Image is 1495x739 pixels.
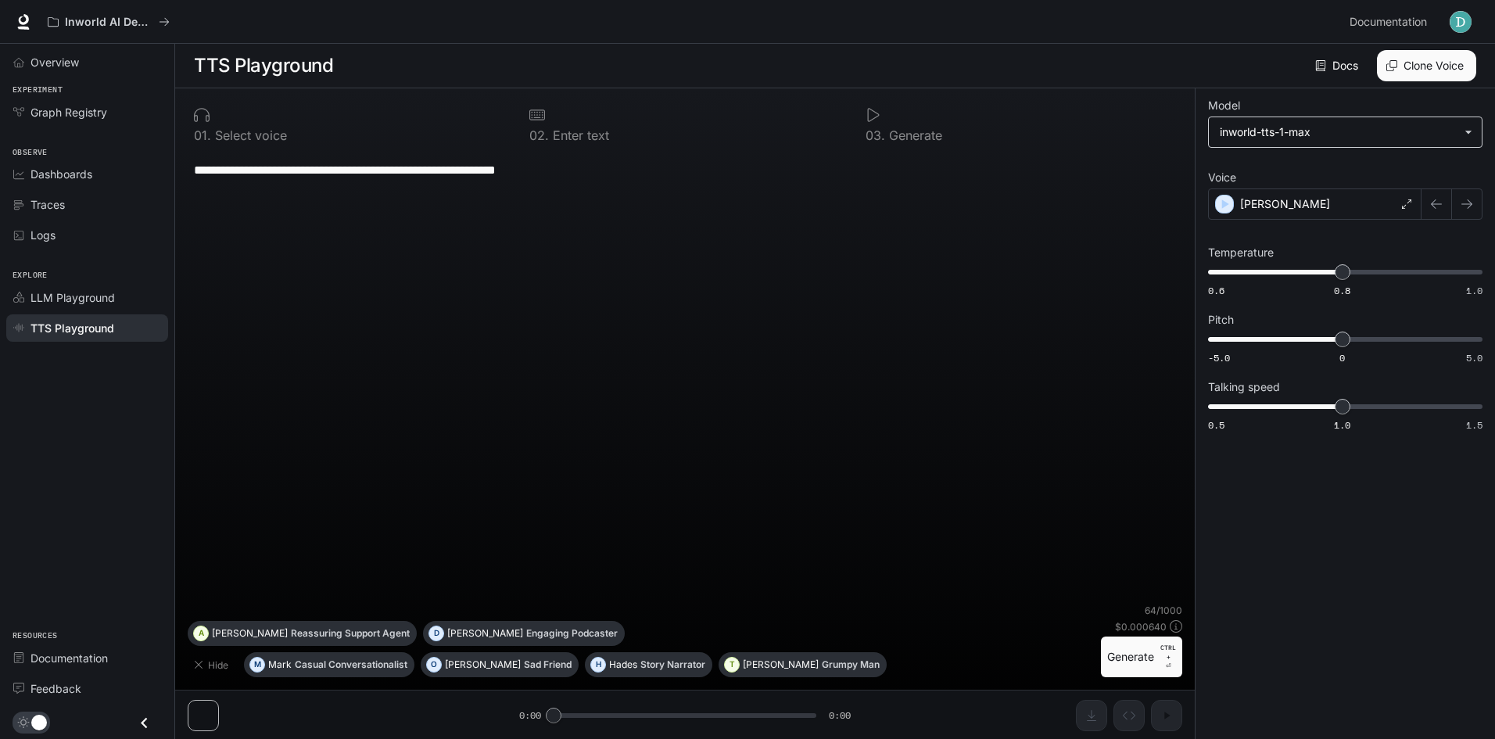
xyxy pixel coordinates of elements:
[1445,6,1476,38] button: User avatar
[244,652,414,677] button: MMarkCasual Conversationalist
[6,48,168,76] a: Overview
[1466,418,1482,432] span: 1.5
[1145,604,1182,617] p: 64 / 1000
[427,652,441,677] div: O
[421,652,579,677] button: O[PERSON_NAME]Sad Friend
[295,660,407,669] p: Casual Conversationalist
[866,129,885,142] p: 0 3 .
[65,16,152,29] p: Inworld AI Demos
[1339,351,1345,364] span: 0
[1115,620,1167,633] p: $ 0.000640
[1334,284,1350,297] span: 0.8
[1334,418,1350,432] span: 1.0
[30,104,107,120] span: Graph Registry
[212,629,288,638] p: [PERSON_NAME]
[1208,382,1280,393] p: Talking speed
[30,196,65,213] span: Traces
[885,129,942,142] p: Generate
[127,707,162,739] button: Close drawer
[6,191,168,218] a: Traces
[1208,247,1274,258] p: Temperature
[194,129,211,142] p: 0 1 .
[250,652,264,677] div: M
[6,221,168,249] a: Logs
[1208,314,1234,325] p: Pitch
[1208,418,1224,432] span: 0.5
[445,660,521,669] p: [PERSON_NAME]
[6,644,168,672] a: Documentation
[194,50,333,81] h1: TTS Playground
[1240,196,1330,212] p: [PERSON_NAME]
[743,660,819,669] p: [PERSON_NAME]
[6,675,168,702] a: Feedback
[188,621,417,646] button: A[PERSON_NAME]Reassuring Support Agent
[719,652,887,677] button: T[PERSON_NAME]Grumpy Man
[1377,50,1476,81] button: Clone Voice
[640,660,705,669] p: Story Narrator
[447,629,523,638] p: [PERSON_NAME]
[1350,13,1427,32] span: Documentation
[1466,351,1482,364] span: 5.0
[6,314,168,342] a: TTS Playground
[1208,351,1230,364] span: -5.0
[30,227,56,243] span: Logs
[41,6,177,38] button: All workspaces
[1208,172,1236,183] p: Voice
[725,652,739,677] div: T
[1209,117,1482,147] div: inworld-tts-1-max
[609,660,637,669] p: Hades
[591,652,605,677] div: H
[6,99,168,126] a: Graph Registry
[1160,643,1176,662] p: CTRL +
[1101,637,1182,677] button: GenerateCTRL +⏎
[1160,643,1176,671] p: ⏎
[529,129,549,142] p: 0 2 .
[6,160,168,188] a: Dashboards
[1208,100,1240,111] p: Model
[549,129,609,142] p: Enter text
[822,660,880,669] p: Grumpy Man
[188,652,238,677] button: Hide
[429,621,443,646] div: D
[1312,50,1364,81] a: Docs
[30,680,81,697] span: Feedback
[1208,284,1224,297] span: 0.6
[1450,11,1472,33] img: User avatar
[30,54,79,70] span: Overview
[211,129,287,142] p: Select voice
[6,284,168,311] a: LLM Playground
[423,621,625,646] button: D[PERSON_NAME]Engaging Podcaster
[1466,284,1482,297] span: 1.0
[524,660,572,669] p: Sad Friend
[30,320,114,336] span: TTS Playground
[585,652,712,677] button: HHadesStory Narrator
[194,621,208,646] div: A
[30,650,108,666] span: Documentation
[526,629,618,638] p: Engaging Podcaster
[268,660,292,669] p: Mark
[30,166,92,182] span: Dashboards
[30,289,115,306] span: LLM Playground
[1343,6,1439,38] a: Documentation
[1220,124,1457,140] div: inworld-tts-1-max
[291,629,410,638] p: Reassuring Support Agent
[31,713,47,730] span: Dark mode toggle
